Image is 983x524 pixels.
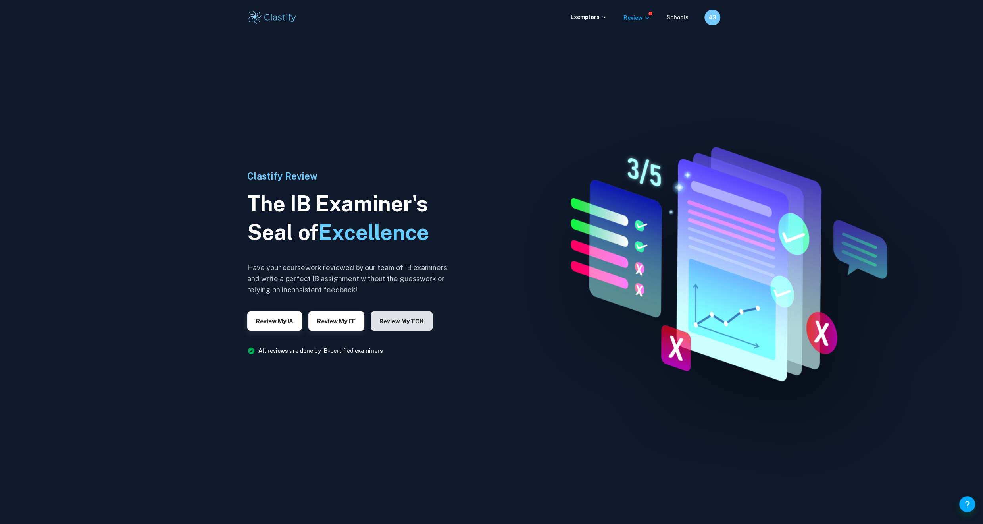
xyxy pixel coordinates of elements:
h1: The IB Examiner's Seal of [247,189,454,247]
p: Review [623,14,650,22]
button: Help and Feedback [959,496,975,512]
span: Excellence [318,220,429,245]
a: All reviews are done by IB-certified examiners [258,348,383,354]
button: Review my IA [247,311,302,331]
button: Review my TOK [371,311,433,331]
p: Exemplars [571,13,608,21]
img: IA Review hero [540,136,904,388]
button: Review my EE [308,311,364,331]
img: Clastify logo [247,10,298,25]
h6: Have your coursework reviewed by our team of IB examiners and write a perfect IB assignment witho... [247,262,454,296]
h6: 43 [708,13,717,22]
button: 43 [704,10,720,25]
a: Schools [666,14,689,21]
h6: Clastify Review [247,169,454,183]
